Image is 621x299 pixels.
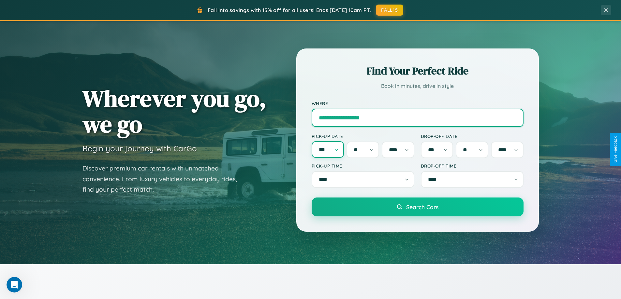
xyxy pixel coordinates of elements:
[421,133,524,139] label: Drop-off Date
[613,136,618,163] div: Give Feedback
[376,5,403,16] button: FALL15
[82,163,245,195] p: Discover premium car rentals with unmatched convenience. From luxury vehicles to everyday rides, ...
[312,101,524,106] label: Where
[82,143,197,153] h3: Begin your journey with CarGo
[312,163,414,169] label: Pick-up Time
[82,86,266,137] h1: Wherever you go, we go
[312,133,414,139] label: Pick-up Date
[312,197,524,216] button: Search Cars
[312,81,524,91] p: Book in minutes, drive in style
[312,64,524,78] h2: Find Your Perfect Ride
[406,203,438,211] span: Search Cars
[421,163,524,169] label: Drop-off Time
[7,277,22,292] iframe: Intercom live chat
[208,7,371,13] span: Fall into savings with 15% off for all users! Ends [DATE] 10am PT.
